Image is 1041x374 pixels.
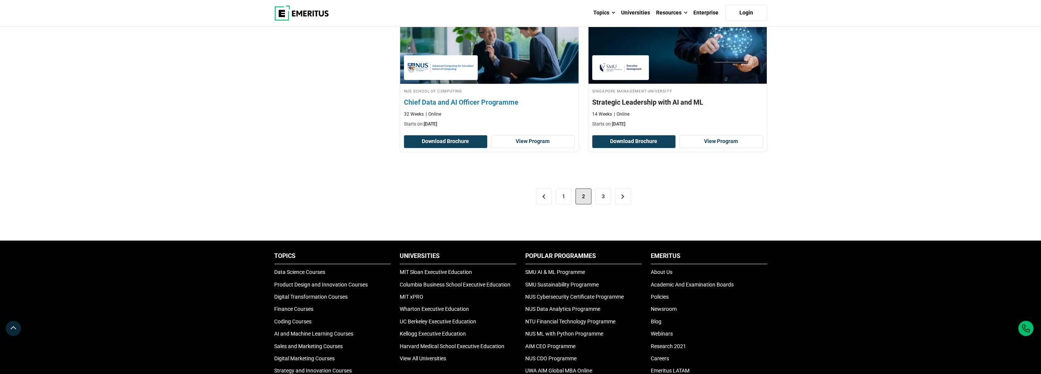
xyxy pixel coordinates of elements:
[651,343,686,349] a: Research 2021
[725,5,767,21] a: Login
[525,282,599,288] a: SMU Sustainability Programme
[651,318,661,325] a: Blog
[391,4,587,88] img: Chief Data and AI Officer Programme | Online Leadership Course
[400,306,469,312] a: Wharton Executive Education
[404,135,488,148] button: Download Brochure
[592,97,763,107] h4: Strategic Leadership with AI and ML
[592,88,763,94] h4: Singapore Management University
[400,343,504,349] a: Harvard Medical School Executive Education
[651,306,677,312] a: Newsroom
[651,282,734,288] a: Academic And Examination Boards
[274,318,312,325] a: Coding Courses
[400,8,579,132] a: Leadership Course by NUS School of Computing - September 30, 2025 NUS School of Computing NUS Sch...
[556,188,572,204] a: 1
[525,294,624,300] a: NUS Cybersecurity Certificate Programme
[400,318,476,325] a: UC Berkeley Executive Education
[536,188,552,204] a: <
[651,331,673,337] a: Webinars
[651,269,672,275] a: About Us
[525,343,575,349] a: AIM CEO Programme
[612,121,625,127] span: [DATE]
[400,355,446,361] a: View All Universities
[274,368,352,374] a: Strategy and Innovation Courses
[491,135,575,148] a: View Program
[588,8,767,132] a: Leadership Course by Singapore Management University - September 30, 2025 Singapore Management Un...
[404,88,575,94] h4: NUS School of Computing
[588,8,767,84] img: Strategic Leadership with AI and ML | Online Leadership Course
[525,368,592,374] a: UWA AIM Global MBA Online
[274,343,343,349] a: Sales and Marketing Courses
[400,269,472,275] a: MIT Sloan Executive Education
[404,121,575,127] p: Starts on:
[596,59,645,76] img: Singapore Management University
[400,282,510,288] a: Columbia Business School Executive Education
[595,188,611,204] a: 3
[651,355,669,361] a: Careers
[614,111,629,118] p: Online
[525,318,615,325] a: NTU Financial Technology Programme
[274,282,368,288] a: Product Design and Innovation Courses
[651,368,690,374] a: Emeritus LATAM
[615,188,631,204] a: >
[525,269,585,275] a: SMU AI & ML Programme
[274,355,335,361] a: Digital Marketing Courses
[592,135,676,148] button: Download Brochure
[400,294,423,300] a: MIT xPRO
[575,188,591,204] span: 2
[408,59,474,76] img: NUS School of Computing
[679,135,763,148] a: View Program
[426,111,441,118] p: Online
[404,111,424,118] p: 32 Weeks
[274,331,353,337] a: AI and Machine Learning Courses
[274,306,313,312] a: Finance Courses
[592,121,763,127] p: Starts on:
[592,111,612,118] p: 14 Weeks
[525,331,603,337] a: NUS ML with Python Programme
[525,306,600,312] a: NUS Data Analytics Programme
[404,97,575,107] h4: Chief Data and AI Officer Programme
[424,121,437,127] span: [DATE]
[400,331,466,337] a: Kellogg Executive Education
[651,294,669,300] a: Policies
[274,294,348,300] a: Digital Transformation Courses
[525,355,577,361] a: NUS CDO Programme
[274,269,325,275] a: Data Science Courses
